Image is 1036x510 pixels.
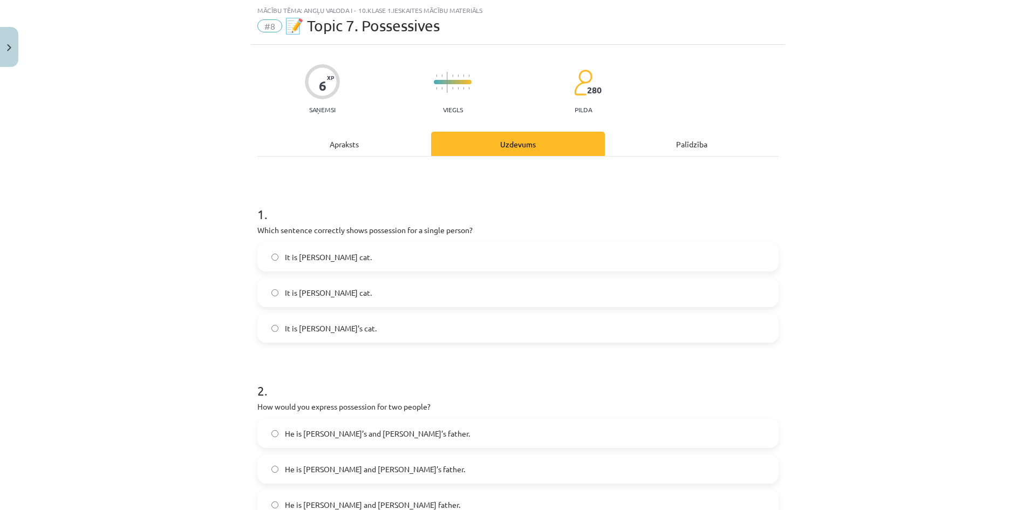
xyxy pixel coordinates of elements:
div: Uzdevums [431,132,605,156]
p: pilda [575,106,592,113]
input: He is [PERSON_NAME] and [PERSON_NAME] father. [271,501,278,508]
span: #8 [257,19,282,32]
span: It is [PERSON_NAME]’s cat. [285,323,377,334]
p: Which sentence correctly shows possession for a single person? [257,225,779,236]
img: icon-short-line-57e1e144782c952c97e751825c79c345078a6d821885a25fce030b3d8c18986b.svg [458,87,459,90]
div: Apraksts [257,132,431,156]
span: He is [PERSON_NAME]’s and [PERSON_NAME]’s father. [285,428,470,439]
img: icon-short-line-57e1e144782c952c97e751825c79c345078a6d821885a25fce030b3d8c18986b.svg [436,87,437,90]
img: students-c634bb4e5e11cddfef0936a35e636f08e4e9abd3cc4e673bd6f9a4125e45ecb1.svg [574,69,592,96]
img: icon-close-lesson-0947bae3869378f0d4975bcd49f059093ad1ed9edebbc8119c70593378902aed.svg [7,44,11,51]
input: He is [PERSON_NAME] and [PERSON_NAME]’s father. [271,466,278,473]
h1: 1 . [257,188,779,221]
p: How would you express possession for two people? [257,401,779,412]
img: icon-short-line-57e1e144782c952c97e751825c79c345078a6d821885a25fce030b3d8c18986b.svg [463,74,464,77]
input: He is [PERSON_NAME]’s and [PERSON_NAME]’s father. [271,430,278,437]
p: Saņemsi [305,106,340,113]
span: It is [PERSON_NAME] cat. [285,287,372,298]
img: icon-short-line-57e1e144782c952c97e751825c79c345078a6d821885a25fce030b3d8c18986b.svg [468,87,469,90]
span: 280 [587,85,602,95]
input: It is [PERSON_NAME] cat. [271,254,278,261]
img: icon-long-line-d9ea69661e0d244f92f715978eff75569469978d946b2353a9bb055b3ed8787d.svg [447,72,448,93]
img: icon-short-line-57e1e144782c952c97e751825c79c345078a6d821885a25fce030b3d8c18986b.svg [458,74,459,77]
span: It is [PERSON_NAME] cat. [285,251,372,263]
h1: 2 . [257,364,779,398]
input: It is [PERSON_NAME]’s cat. [271,325,278,332]
img: icon-short-line-57e1e144782c952c97e751825c79c345078a6d821885a25fce030b3d8c18986b.svg [452,74,453,77]
img: icon-short-line-57e1e144782c952c97e751825c79c345078a6d821885a25fce030b3d8c18986b.svg [452,87,453,90]
div: Mācību tēma: Angļu valoda i - 10.klase 1.ieskaites mācību materiāls [257,6,779,14]
div: Palīdzība [605,132,779,156]
div: 6 [319,78,326,93]
img: icon-short-line-57e1e144782c952c97e751825c79c345078a6d821885a25fce030b3d8c18986b.svg [441,74,442,77]
input: It is [PERSON_NAME] cat. [271,289,278,296]
p: Viegls [443,106,463,113]
span: 📝 Topic 7. Possessives [285,17,440,35]
span: He is [PERSON_NAME] and [PERSON_NAME]’s father. [285,464,465,475]
span: XP [327,74,334,80]
img: icon-short-line-57e1e144782c952c97e751825c79c345078a6d821885a25fce030b3d8c18986b.svg [441,87,442,90]
img: icon-short-line-57e1e144782c952c97e751825c79c345078a6d821885a25fce030b3d8c18986b.svg [468,74,469,77]
img: icon-short-line-57e1e144782c952c97e751825c79c345078a6d821885a25fce030b3d8c18986b.svg [436,74,437,77]
img: icon-short-line-57e1e144782c952c97e751825c79c345078a6d821885a25fce030b3d8c18986b.svg [463,87,464,90]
